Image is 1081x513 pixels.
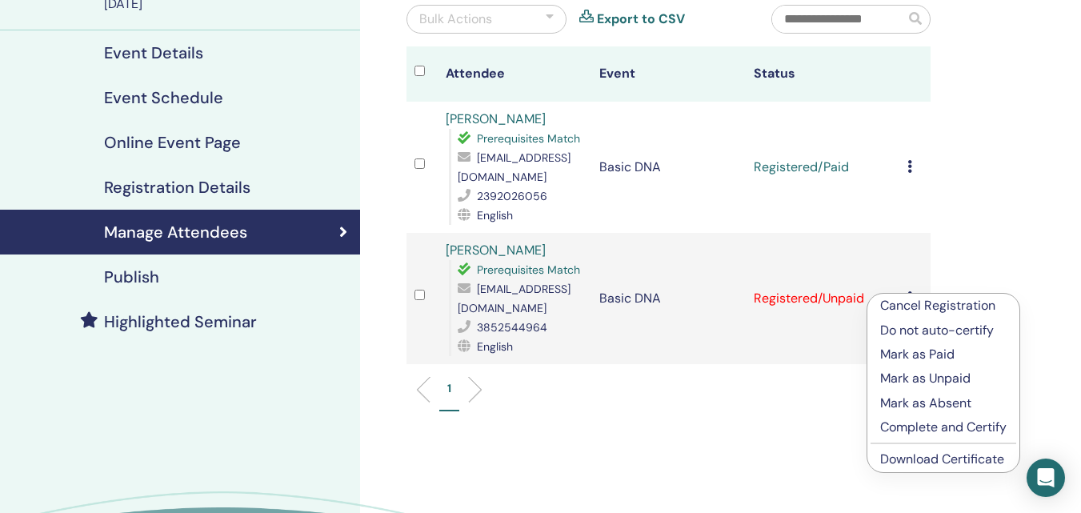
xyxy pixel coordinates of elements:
[104,133,241,152] h4: Online Event Page
[104,178,250,197] h4: Registration Details
[591,46,746,102] th: Event
[477,131,580,146] span: Prerequisites Match
[1027,459,1065,497] div: Open Intercom Messenger
[880,394,1007,413] p: Mark as Absent
[880,296,1007,315] p: Cancel Registration
[104,267,159,287] h4: Publish
[477,208,513,222] span: English
[458,150,571,184] span: [EMAIL_ADDRESS][DOMAIN_NAME]
[447,380,451,397] p: 1
[591,233,746,364] td: Basic DNA
[591,102,746,233] td: Basic DNA
[880,321,1007,340] p: Do not auto-certify
[419,10,492,29] div: Bulk Actions
[104,222,247,242] h4: Manage Attendees
[477,189,547,203] span: 2392026056
[477,339,513,354] span: English
[880,369,1007,388] p: Mark as Unpaid
[104,312,257,331] h4: Highlighted Seminar
[477,320,547,335] span: 3852544964
[104,88,223,107] h4: Event Schedule
[746,46,900,102] th: Status
[438,46,592,102] th: Attendee
[880,418,1007,437] p: Complete and Certify
[477,263,580,277] span: Prerequisites Match
[104,43,203,62] h4: Event Details
[446,110,546,127] a: [PERSON_NAME]
[597,10,685,29] a: Export to CSV
[880,345,1007,364] p: Mark as Paid
[880,451,1004,467] a: Download Certificate
[446,242,546,259] a: [PERSON_NAME]
[458,282,571,315] span: [EMAIL_ADDRESS][DOMAIN_NAME]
